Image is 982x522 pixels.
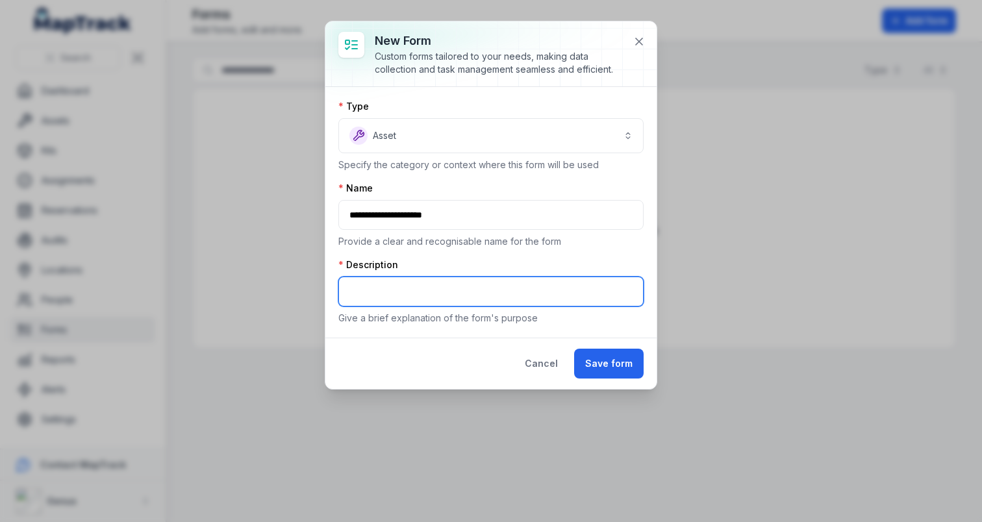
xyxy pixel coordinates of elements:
label: Type [338,100,369,113]
label: Name [338,182,373,195]
p: Give a brief explanation of the form's purpose [338,312,644,325]
button: Cancel [514,349,569,379]
div: Custom forms tailored to your needs, making data collection and task management seamless and effi... [375,50,623,76]
h3: New form [375,32,623,50]
button: Save form [574,349,644,379]
p: Provide a clear and recognisable name for the form [338,235,644,248]
label: Description [338,258,398,271]
p: Specify the category or context where this form will be used [338,158,644,171]
button: Asset [338,118,644,153]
